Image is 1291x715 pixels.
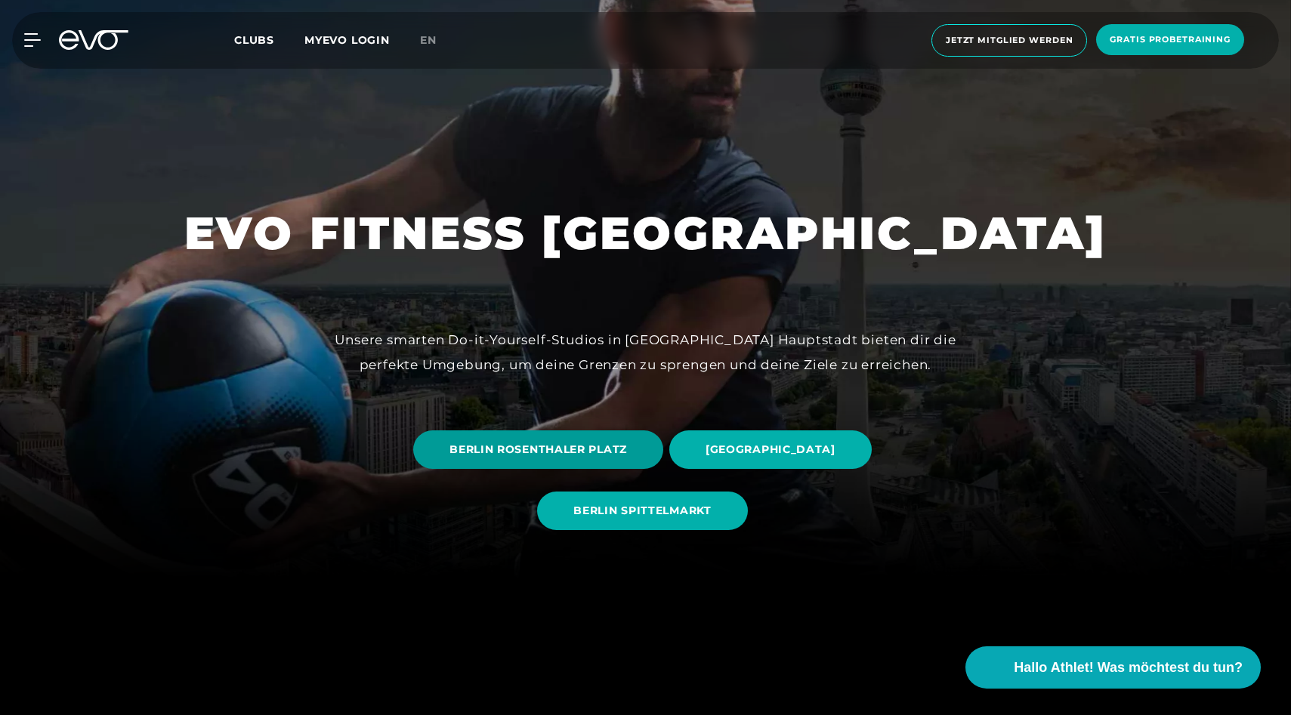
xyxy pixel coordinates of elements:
a: Jetzt Mitglied werden [927,24,1092,57]
h1: EVO FITNESS [GEOGRAPHIC_DATA] [184,204,1107,263]
div: Unsere smarten Do-it-Yourself-Studios in [GEOGRAPHIC_DATA] Hauptstadt bieten dir die perfekte Umg... [306,328,986,377]
a: en [420,32,455,49]
a: BERLIN ROSENTHALER PLATZ [413,419,669,480]
a: Clubs [234,32,304,47]
button: Hallo Athlet! Was möchtest du tun? [965,646,1261,689]
a: Gratis Probetraining [1092,24,1249,57]
span: Jetzt Mitglied werden [946,34,1073,47]
span: en [420,33,437,47]
a: BERLIN SPITTELMARKT [537,480,753,541]
span: BERLIN SPITTELMARKT [573,503,711,519]
span: [GEOGRAPHIC_DATA] [706,442,835,458]
span: Hallo Athlet! Was möchtest du tun? [1014,658,1243,678]
span: BERLIN ROSENTHALER PLATZ [449,442,627,458]
span: Clubs [234,33,274,47]
a: MYEVO LOGIN [304,33,390,47]
span: Gratis Probetraining [1110,33,1231,46]
a: [GEOGRAPHIC_DATA] [669,419,878,480]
